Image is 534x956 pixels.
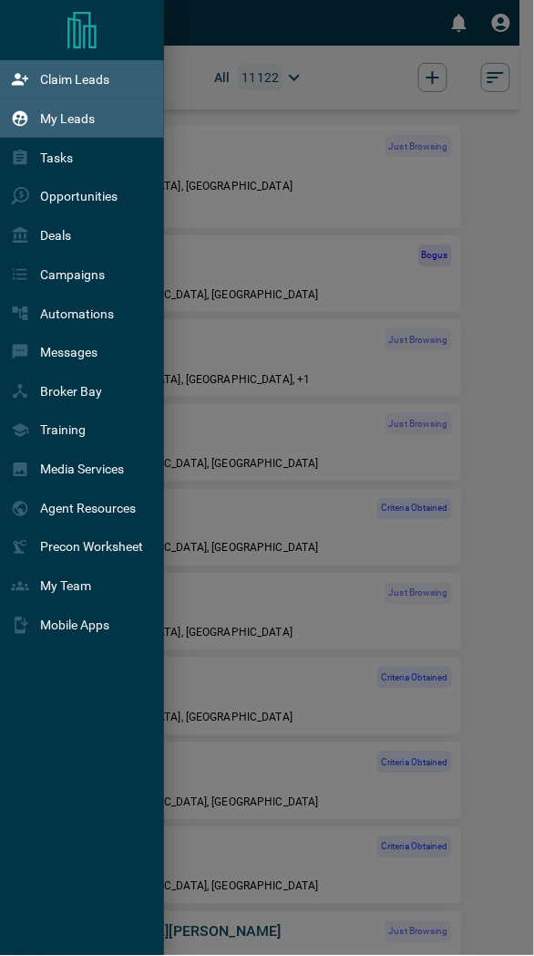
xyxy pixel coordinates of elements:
p: Agent Resources [40,502,136,516]
p: Opportunities [40,189,118,203]
p: My Team [40,579,91,594]
p: Messages [40,345,98,359]
p: Claim Leads [40,72,109,87]
p: Broker Bay [40,384,102,399]
p: Campaigns [40,267,105,282]
p: Precon Worksheet [40,540,143,555]
p: Mobile Apps [40,618,109,633]
p: Media Services [40,462,124,477]
p: Training [40,423,86,438]
p: Tasks [40,151,73,165]
p: My Leads [40,111,95,126]
a: Main Page [64,12,100,48]
p: Deals [40,228,71,243]
p: Automations [40,307,114,321]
